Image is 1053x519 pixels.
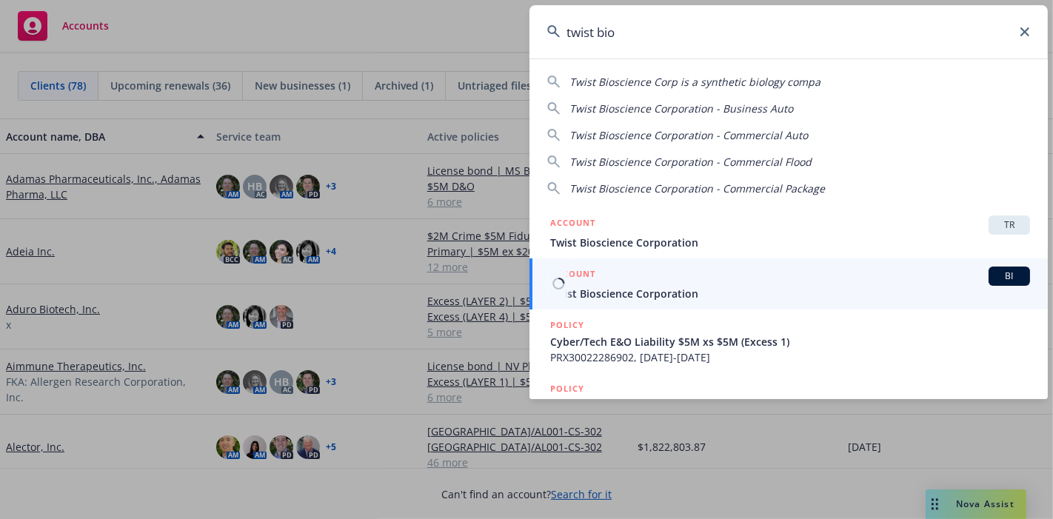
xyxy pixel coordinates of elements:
[529,373,1048,437] a: POLICYExcess Cyber / Tech E&O ($5M xs $10M) Excess 2
[550,267,595,284] h5: ACCOUNT
[569,155,812,169] span: Twist Bioscience Corporation - Commercial Flood
[550,398,1030,413] span: Excess Cyber / Tech E&O ($5M xs $10M) Excess 2
[569,128,808,142] span: Twist Bioscience Corporation - Commercial Auto
[550,334,1030,349] span: Cyber/Tech E&O Liability $5M xs $5M (Excess 1)
[550,215,595,233] h5: ACCOUNT
[550,381,584,396] h5: POLICY
[550,318,584,332] h5: POLICY
[569,101,793,115] span: Twist Bioscience Corporation - Business Auto
[529,309,1048,373] a: POLICYCyber/Tech E&O Liability $5M xs $5M (Excess 1)PRX30022286902, [DATE]-[DATE]
[569,75,820,89] span: Twist Bioscience Corp is a synthetic biology compa
[529,5,1048,58] input: Search...
[994,269,1024,283] span: BI
[529,258,1048,309] a: ACCOUNTBITwist Bioscience Corporation
[550,286,1030,301] span: Twist Bioscience Corporation
[550,349,1030,365] span: PRX30022286902, [DATE]-[DATE]
[994,218,1024,232] span: TR
[529,207,1048,258] a: ACCOUNTTRTwist Bioscience Corporation
[550,235,1030,250] span: Twist Bioscience Corporation
[569,181,825,195] span: Twist Bioscience Corporation - Commercial Package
